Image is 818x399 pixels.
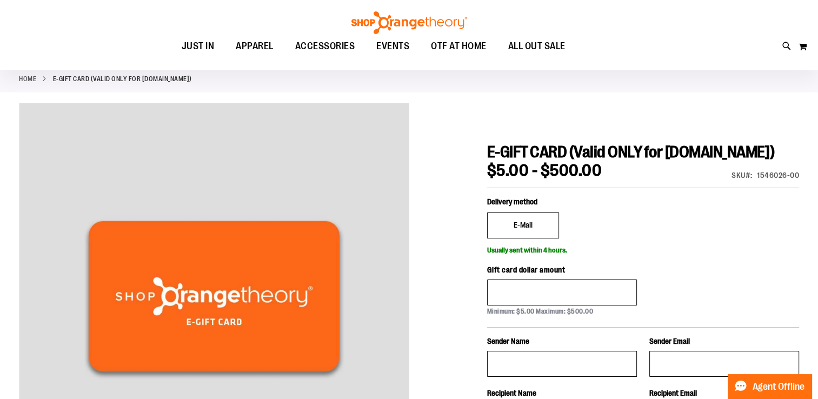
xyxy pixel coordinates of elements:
[487,143,774,161] span: E-GIFT CARD (Valid ONLY for [DOMAIN_NAME])
[487,265,566,274] span: Gift card dollar amount
[376,34,409,58] span: EVENTS
[431,34,487,58] span: OTF AT HOME
[487,244,799,254] p: Usually sent within 4 hours.
[649,389,697,397] span: Recipient Email
[753,382,804,392] span: Agent Offline
[728,374,812,399] button: Agent Offline
[487,308,535,315] span: Minimum: $5.00
[508,34,566,58] span: ALL OUT SALE
[757,170,799,181] div: 1546026-00
[182,34,215,58] span: JUST IN
[19,74,36,84] a: Home
[236,34,274,58] span: APPAREL
[731,171,753,179] strong: SKU
[53,74,192,84] strong: E-GIFT CARD (Valid ONLY for [DOMAIN_NAME])
[295,34,355,58] span: ACCESSORIES
[487,196,637,207] p: Delivery method
[487,337,529,345] span: Sender Name
[536,308,593,315] span: Maximum: $500.00
[487,389,536,397] span: Recipient Name
[350,11,469,34] img: Shop Orangetheory
[487,161,602,179] span: $5.00 - $500.00
[649,337,690,345] span: Sender Email
[487,212,559,238] label: E-Mail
